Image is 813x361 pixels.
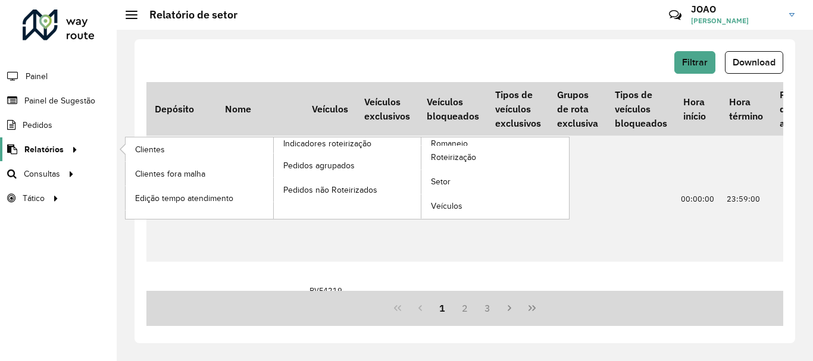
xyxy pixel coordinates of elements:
[521,297,543,319] button: Last Page
[662,2,688,28] a: Contato Rápido
[721,262,771,353] td: 23:59:00
[431,200,462,212] span: Veículos
[126,137,273,161] a: Clientes
[135,143,165,156] span: Clientes
[691,4,780,15] h3: JOAO
[421,146,569,169] a: Roteirização
[606,82,675,136] th: Tipos de veículos bloqueados
[126,162,273,186] a: Clientes fora malha
[146,262,217,353] td: CDD [PERSON_NAME]
[283,184,377,196] span: Pedidos não Roteirizados
[274,153,421,177] a: Pedidos agrupados
[217,262,304,353] td: 110 - [GEOGRAPHIC_DATA]
[217,82,304,136] th: Nome
[304,136,356,262] td: JBQ0E07, JBQ0E10, JBQ1B49
[126,186,273,210] a: Edição tempo atendimento
[283,159,355,172] span: Pedidos agrupados
[26,70,48,83] span: Painel
[356,82,418,136] th: Veículos exclusivos
[137,8,237,21] h2: Relatório de setor
[431,137,468,150] span: Romaneio
[431,151,476,164] span: Roteirização
[476,297,499,319] button: 3
[23,119,52,131] span: Pedidos
[304,262,356,353] td: PVF4219, QUZ7755, JBQ1B46, RMY2E61
[721,82,771,136] th: Hora término
[454,297,476,319] button: 2
[146,136,217,262] td: CDD [PERSON_NAME]
[23,192,45,205] span: Tático
[675,82,721,136] th: Hora início
[487,82,549,136] th: Tipos de veículos exclusivos
[304,82,356,136] th: Veículos
[274,178,421,202] a: Pedidos não Roteirizados
[725,51,783,74] button: Download
[274,137,570,219] a: Romaneio
[418,82,487,136] th: Veículos bloqueados
[24,143,64,156] span: Relatórios
[682,57,708,67] span: Filtrar
[675,136,721,262] td: 00:00:00
[146,82,217,136] th: Depósito
[421,194,569,218] a: Veículos
[217,136,304,262] td: 100 - Cruz das Armas
[431,297,454,319] button: 1
[733,57,776,67] span: Download
[675,262,721,353] td: 00:00:00
[24,168,60,180] span: Consultas
[135,192,233,205] span: Edição tempo atendimento
[126,137,421,219] a: Indicadores roteirização
[691,15,780,26] span: [PERSON_NAME]
[283,137,371,150] span: Indicadores roteirização
[721,136,771,262] td: 23:59:00
[674,51,715,74] button: Filtrar
[431,175,451,188] span: Setor
[24,95,95,107] span: Painel de Sugestão
[135,168,205,180] span: Clientes fora malha
[499,297,521,319] button: Next Page
[549,82,606,136] th: Grupos de rota exclusiva
[421,170,569,194] a: Setor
